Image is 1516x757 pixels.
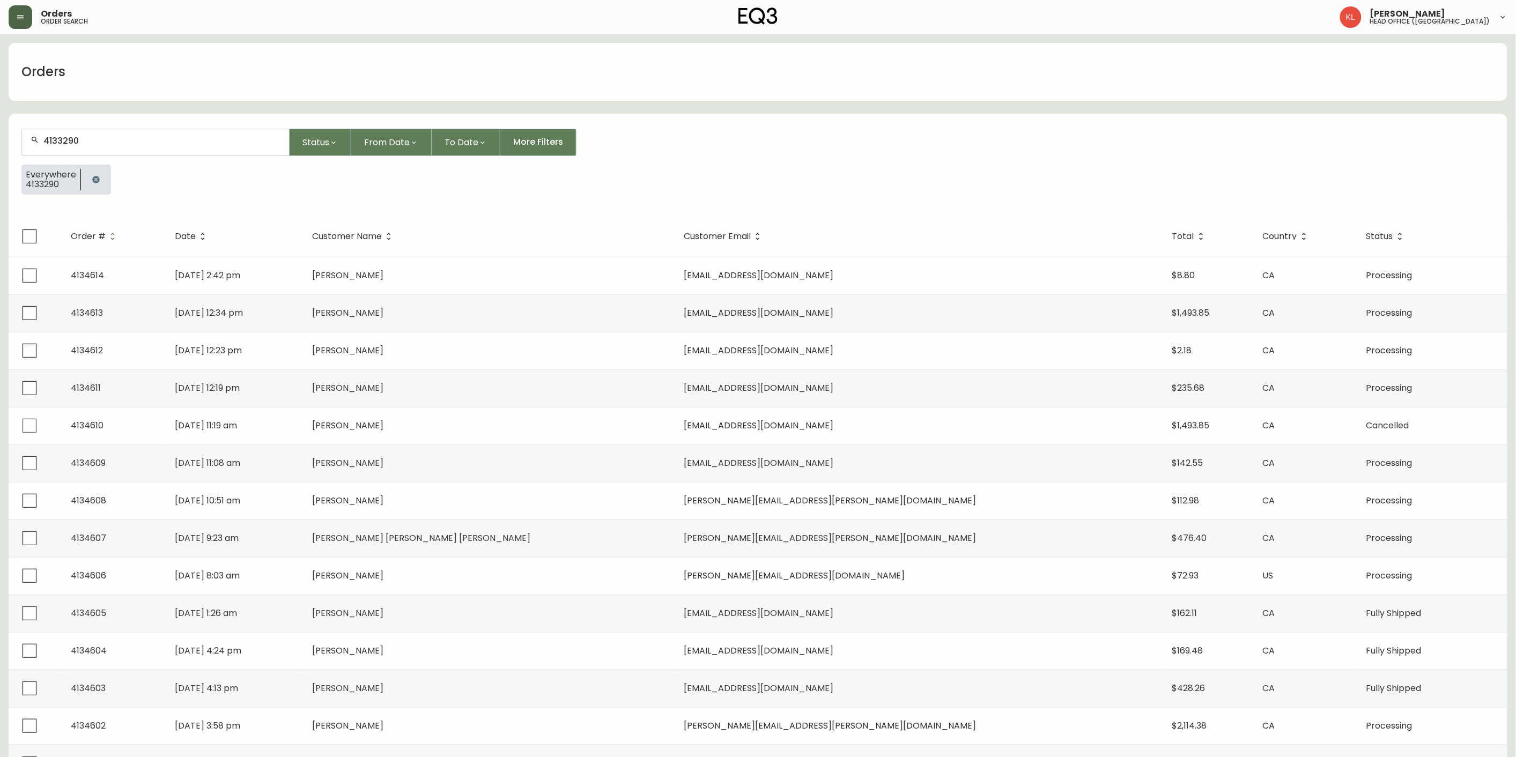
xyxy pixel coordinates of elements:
span: Processing [1366,382,1413,394]
span: $235.68 [1172,382,1205,394]
span: Processing [1366,457,1413,469]
span: [EMAIL_ADDRESS][DOMAIN_NAME] [684,644,833,657]
span: CA [1263,457,1275,469]
img: 2c0c8aa7421344cf0398c7f872b772b5 [1340,6,1362,28]
span: [PERSON_NAME][EMAIL_ADDRESS][PERSON_NAME][DOMAIN_NAME] [684,494,976,507]
span: 4134603 [71,682,106,694]
span: CA [1263,382,1275,394]
span: 4134609 [71,457,106,469]
span: [EMAIL_ADDRESS][DOMAIN_NAME] [684,457,833,469]
span: To Date [445,136,478,149]
span: [DATE] 1:26 am [175,607,237,619]
span: CA [1263,644,1275,657]
span: 4134607 [71,532,106,544]
span: [DATE] 12:34 pm [175,307,243,319]
span: [PERSON_NAME] [312,344,383,357]
span: [PERSON_NAME] [312,419,383,432]
span: [EMAIL_ADDRESS][DOMAIN_NAME] [684,307,833,319]
span: CA [1263,419,1275,432]
span: CA [1263,532,1275,544]
span: Fully Shipped [1366,644,1422,657]
span: [EMAIL_ADDRESS][DOMAIN_NAME] [684,269,833,281]
span: CA [1263,307,1275,319]
span: Processing [1366,569,1413,582]
span: [PERSON_NAME] [312,382,383,394]
span: [PERSON_NAME] [312,457,383,469]
span: [PERSON_NAME][EMAIL_ADDRESS][PERSON_NAME][DOMAIN_NAME] [684,719,976,732]
span: [DATE] 4:13 pm [175,682,238,694]
span: [DATE] 9:23 am [175,532,239,544]
span: $428.26 [1172,682,1206,694]
span: Date [175,233,196,240]
h5: head office ([GEOGRAPHIC_DATA]) [1370,18,1490,25]
span: Status [1366,232,1407,241]
span: [PERSON_NAME] [312,719,383,732]
span: [PERSON_NAME] [312,644,383,657]
span: [PERSON_NAME] [312,269,383,281]
span: Processing [1366,532,1413,544]
span: [EMAIL_ADDRESS][DOMAIN_NAME] [684,682,833,694]
span: Order # [71,232,120,241]
span: Fully Shipped [1366,607,1422,619]
span: [DATE] 12:19 pm [175,382,240,394]
span: 4134605 [71,607,106,619]
span: CA [1263,682,1275,694]
span: 4134604 [71,644,107,657]
span: Processing [1366,307,1413,319]
span: CA [1263,344,1275,357]
span: 4134608 [71,494,106,507]
span: Country [1263,233,1297,240]
span: $2,114.38 [1172,719,1207,732]
span: Processing [1366,494,1413,507]
span: Customer Email [684,232,765,241]
span: [DATE] 12:23 pm [175,344,242,357]
span: 4134613 [71,307,103,319]
span: CA [1263,494,1275,507]
span: [PERSON_NAME] [312,607,383,619]
span: [DATE] 11:08 am [175,457,240,469]
img: logo [738,8,778,25]
span: Total [1172,233,1194,240]
span: $1,493.85 [1172,419,1210,432]
span: [DATE] 10:51 am [175,494,240,507]
span: Processing [1366,719,1413,732]
span: Processing [1366,344,1413,357]
span: [EMAIL_ADDRESS][DOMAIN_NAME] [684,419,833,432]
span: Customer Name [312,232,396,241]
span: [PERSON_NAME] [PERSON_NAME] [PERSON_NAME] [312,532,530,544]
span: CA [1263,607,1275,619]
span: [EMAIL_ADDRESS][DOMAIN_NAME] [684,607,833,619]
span: [DATE] 11:19 am [175,419,237,432]
span: 4134610 [71,419,103,432]
span: 4134602 [71,719,106,732]
span: $112.98 [1172,494,1200,507]
span: [DATE] 2:42 pm [175,269,240,281]
span: Fully Shipped [1366,682,1422,694]
span: $476.40 [1172,532,1207,544]
button: More Filters [500,129,576,156]
button: Status [290,129,351,156]
button: From Date [351,129,432,156]
span: Country [1263,232,1311,241]
span: [DATE] 8:03 am [175,569,240,582]
span: Status [302,136,329,149]
span: [PERSON_NAME] [312,569,383,582]
span: Cancelled [1366,419,1409,432]
span: Customer Email [684,233,751,240]
span: $1,493.85 [1172,307,1210,319]
span: [PERSON_NAME] [312,494,383,507]
span: [PERSON_NAME][EMAIL_ADDRESS][PERSON_NAME][DOMAIN_NAME] [684,532,976,544]
span: [PERSON_NAME] [312,307,383,319]
span: 4134614 [71,269,104,281]
span: Date [175,232,210,241]
span: [PERSON_NAME][EMAIL_ADDRESS][DOMAIN_NAME] [684,569,905,582]
span: [DATE] 3:58 pm [175,719,240,732]
span: Orders [41,10,72,18]
span: 4134606 [71,569,106,582]
span: Customer Name [312,233,382,240]
span: $72.93 [1172,569,1199,582]
span: Processing [1366,269,1413,281]
span: [PERSON_NAME] [1370,10,1446,18]
span: Status [1366,233,1393,240]
span: Everywhere [26,170,76,180]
